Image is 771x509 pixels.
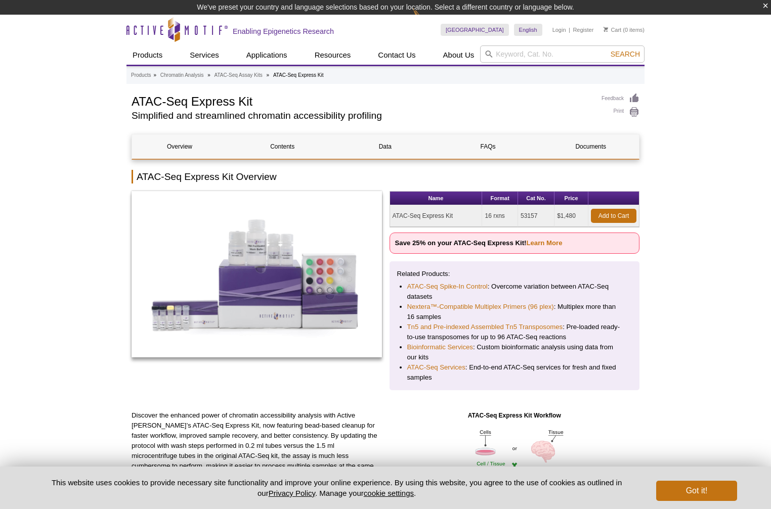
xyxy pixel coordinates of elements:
a: Cart [604,26,621,33]
img: Your Cart [604,27,608,32]
a: Products [131,71,151,80]
a: Privacy Policy [269,489,315,497]
p: This website uses cookies to provide necessary site functionality and improve your online experie... [34,477,639,498]
a: Learn More [526,239,562,247]
th: Price [554,192,588,205]
a: Print [602,107,639,118]
button: Search [608,50,643,59]
li: : End-to-end ATAC-Seq services for fresh and fixed samples [407,362,622,383]
th: Cat No. [518,192,554,205]
a: FAQs [441,134,536,159]
img: Change Here [413,8,440,31]
button: Got it! [656,481,737,501]
a: ATAC-Seq Spike-In Control [407,282,488,292]
a: Data [337,134,433,159]
li: : Custom bioinformatic analysis using data from our kits [407,342,622,362]
td: 16 rxns [482,205,518,227]
a: Overview [132,134,227,159]
a: Feedback [602,93,639,104]
li: : Overcome variation between ATAC-Seq datasets [407,282,622,302]
strong: ATAC-Seq Express Kit Workflow [468,412,561,419]
a: Bioinformatic Services [407,342,473,352]
a: English [514,24,542,36]
a: Documents [543,134,638,159]
h2: Enabling Epigenetics Research [233,27,334,36]
a: Add to Cart [591,209,636,223]
li: ATAC-Seq Express Kit [273,72,324,78]
p: Related Products: [397,269,632,279]
li: (0 items) [604,24,645,36]
input: Keyword, Cat. No. [480,45,645,63]
li: : Pre-loaded ready-to-use transposomes for up to 96 ATAC-Seq reactions [407,322,622,342]
th: Name [390,192,483,205]
li: : Multiplex more than 16 samples [407,302,622,322]
p: Discover the enhanced power of chromatin accessibility analysis with Active [PERSON_NAME]’s ATAC-... [132,410,382,501]
a: [GEOGRAPHIC_DATA] [441,24,509,36]
li: | [569,24,570,36]
li: » [267,72,270,78]
li: » [153,72,156,78]
h2: ATAC-Seq Express Kit Overview [132,170,639,183]
a: Resources [309,45,357,65]
strong: Save 25% on your ATAC-Seq Express Kit! [395,239,563,247]
span: Search [611,50,640,58]
a: ATAC-Seq Assay Kits [215,71,263,80]
a: Contents [235,134,330,159]
a: Register [573,26,593,33]
a: Services [184,45,225,65]
a: Products [126,45,168,65]
a: Tn5 and Pre-indexed Assembled Tn5 Transposomes [407,322,563,332]
a: ATAC-Seq Services [407,362,465,373]
a: About Us [437,45,481,65]
a: Chromatin Analysis [160,71,204,80]
td: 53157 [518,205,554,227]
td: ATAC-Seq Express Kit [390,205,483,227]
a: Login [552,26,566,33]
h1: ATAC-Seq Express Kit [132,93,591,108]
a: Nextera™-Compatible Multiplex Primers (96 plex) [407,302,554,312]
li: » [207,72,210,78]
img: ATAC-Seq Express Kit [132,191,382,358]
a: Contact Us [372,45,421,65]
h2: Simplified and streamlined chromatin accessibility profiling [132,111,591,120]
a: Applications [240,45,293,65]
th: Format [482,192,518,205]
td: $1,480 [554,205,588,227]
button: cookie settings [364,489,414,497]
